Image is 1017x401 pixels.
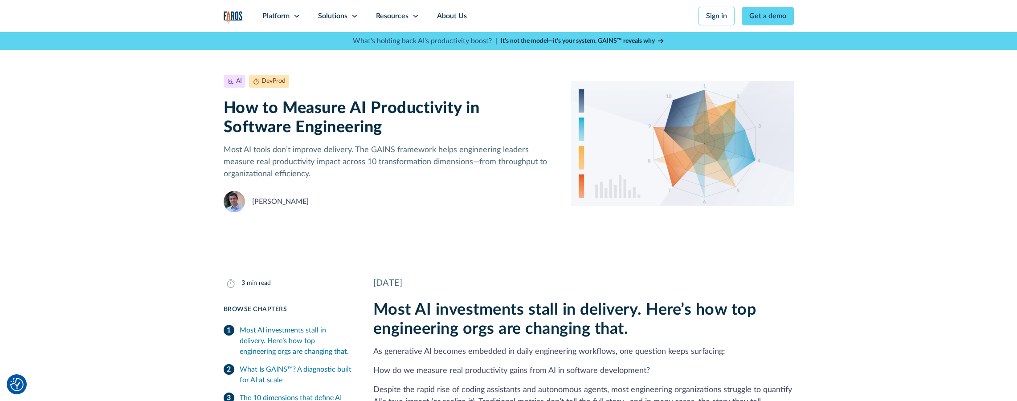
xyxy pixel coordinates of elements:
[373,300,794,339] h2: Most AI investments stall in delivery. Here’s how top engineering orgs are changing that.
[373,276,794,290] div: [DATE]
[10,378,24,391] button: Cookie Settings
[224,191,245,212] img: Thierry Donneau-Golencer
[224,11,243,24] a: home
[224,144,557,180] p: Most AI tools don’t improve delivery. The GAINS framework helps engineering leaders measure real ...
[252,196,309,207] div: [PERSON_NAME]
[240,364,352,385] div: What Is GAINS™? A diagnostic built for AI at scale
[10,378,24,391] img: Revisit consent button
[501,38,655,44] strong: It’s not the model—it’s your system. GAINS™ reveals why
[698,7,735,25] a: Sign in
[224,99,557,137] h1: How to Measure AI Productivity in Software Engineering
[224,11,243,24] img: Logo of the analytics and reporting company Faros.
[240,325,352,357] div: Most AI investments stall in delivery. Here’s how top engineering orgs are changing that.
[373,346,794,358] p: As generative AI becomes embedded in daily engineering workflows, one question keeps surfacing:
[236,77,242,86] div: AI
[318,11,347,21] div: Solutions
[262,11,290,21] div: Platform
[261,77,286,86] div: DevProd
[241,279,245,288] div: 3
[376,11,408,21] div: Resources
[224,321,352,360] a: Most AI investments stall in delivery. Here’s how top engineering orgs are changing that.
[224,305,352,314] div: Browse Chapters
[571,75,793,212] img: Ten dimensions of AI transformation
[353,36,497,46] p: What's holding back AI's productivity boost? |
[373,365,794,377] p: How do we measure real productivity gains from AI in software development?
[247,279,271,288] div: min read
[501,36,665,46] a: It’s not the model—it’s your system. GAINS™ reveals why
[224,360,352,389] a: What Is GAINS™? A diagnostic built for AI at scale
[742,7,794,25] a: Get a demo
